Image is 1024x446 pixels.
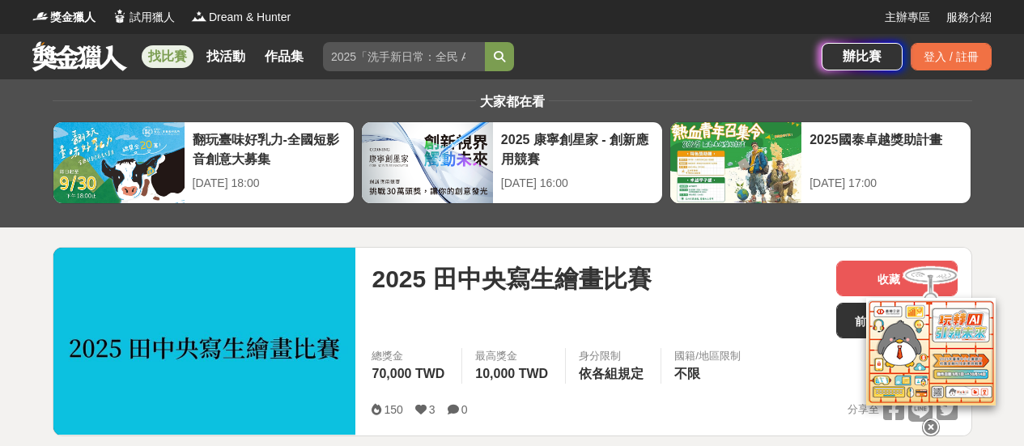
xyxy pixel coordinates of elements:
[361,121,663,204] a: 2025 康寧創星家 - 創新應用競賽[DATE] 16:00
[53,121,355,204] a: 翻玩臺味好乳力-全國短影音創意大募集[DATE] 18:00
[475,367,548,380] span: 10,000 TWD
[32,9,96,26] a: Logo獎金獵人
[130,9,175,26] span: 試用獵人
[911,43,992,70] div: 登入 / 註冊
[372,261,651,297] span: 2025 田中央寫生繪畫比賽
[475,348,552,364] span: 最高獎金
[323,42,485,71] input: 2025「洗手新日常：全民 ALL IN」洗手歌全台徵選
[193,175,346,192] div: [DATE] 18:00
[32,8,49,24] img: Logo
[372,348,448,364] span: 總獎金
[669,121,971,204] a: 2025國泰卓越獎助計畫[DATE] 17:00
[476,95,549,108] span: 大家都在看
[674,367,700,380] span: 不限
[836,303,958,338] a: 前往比賽網站
[674,348,741,364] div: 國籍/地區限制
[191,9,291,26] a: LogoDream & Hunter
[372,367,444,380] span: 70,000 TWD
[50,9,96,26] span: 獎金獵人
[142,45,193,68] a: 找比賽
[209,9,291,26] span: Dream & Hunter
[258,45,310,68] a: 作品集
[501,175,654,192] div: [DATE] 16:00
[809,130,962,167] div: 2025國泰卓越獎助計畫
[579,348,648,364] div: 身分限制
[885,9,930,26] a: 主辦專區
[53,248,356,435] img: Cover Image
[112,9,175,26] a: Logo試用獵人
[501,130,654,167] div: 2025 康寧創星家 - 創新應用競賽
[579,367,644,380] span: 依各組規定
[822,43,903,70] a: 辦比賽
[112,8,128,24] img: Logo
[946,9,992,26] a: 服務介紹
[836,261,958,296] button: 收藏
[193,130,346,167] div: 翻玩臺味好乳力-全國短影音創意大募集
[866,289,996,397] img: d2146d9a-e6f6-4337-9592-8cefde37ba6b.png
[461,403,468,416] span: 0
[848,397,879,422] span: 分享至
[809,175,962,192] div: [DATE] 17:00
[191,8,207,24] img: Logo
[429,403,436,416] span: 3
[384,403,402,416] span: 150
[200,45,252,68] a: 找活動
